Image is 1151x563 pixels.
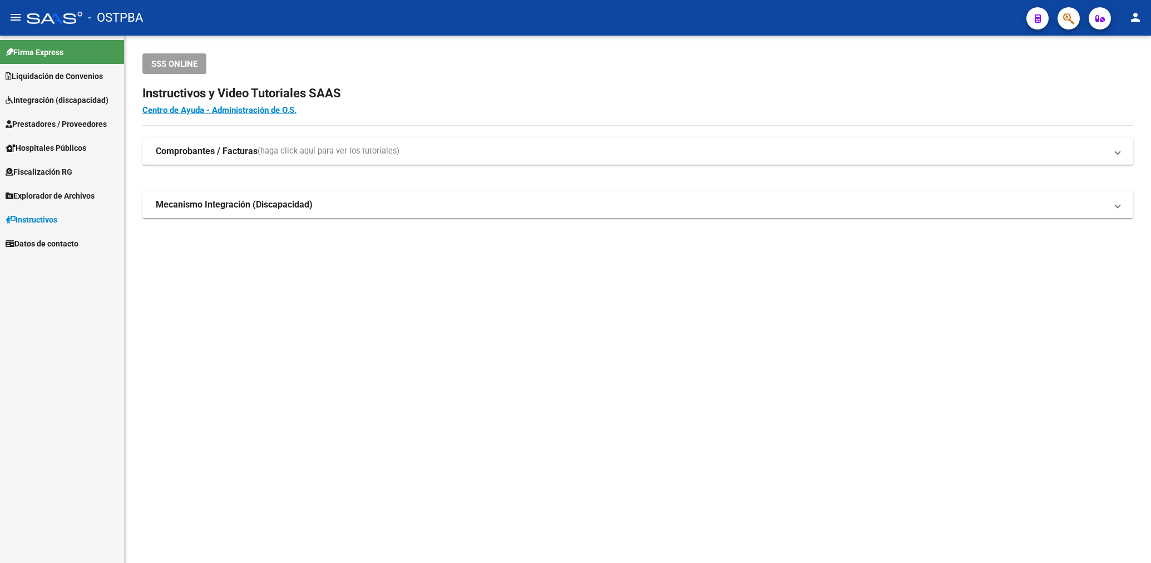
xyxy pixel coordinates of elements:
[156,145,258,157] strong: Comprobantes / Facturas
[6,214,57,226] span: Instructivos
[6,190,95,202] span: Explorador de Archivos
[156,199,313,211] strong: Mecanismo Integración (Discapacidad)
[142,53,206,74] button: SSS ONLINE
[1113,525,1140,552] iframe: Intercom live chat
[6,166,72,178] span: Fiscalización RG
[6,142,86,154] span: Hospitales Públicos
[142,138,1133,165] mat-expansion-panel-header: Comprobantes / Facturas(haga click aquí para ver los tutoriales)
[6,238,78,250] span: Datos de contacto
[1129,11,1142,24] mat-icon: person
[9,11,22,24] mat-icon: menu
[6,46,63,58] span: Firma Express
[6,94,108,106] span: Integración (discapacidad)
[142,191,1133,218] mat-expansion-panel-header: Mecanismo Integración (Discapacidad)
[6,70,103,82] span: Liquidación de Convenios
[258,145,399,157] span: (haga click aquí para ver los tutoriales)
[142,105,297,115] a: Centro de Ayuda - Administración de O.S.
[6,118,107,130] span: Prestadores / Proveedores
[151,59,197,69] span: SSS ONLINE
[88,6,143,30] span: - OSTPBA
[142,83,1133,104] h2: Instructivos y Video Tutoriales SAAS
